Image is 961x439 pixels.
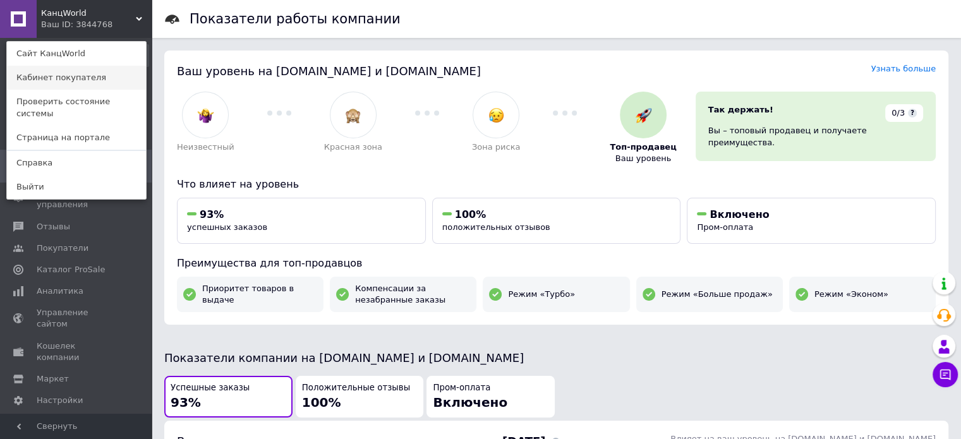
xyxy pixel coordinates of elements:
span: ? [908,109,917,117]
span: 93% [200,208,224,220]
span: Режим «Турбо» [508,289,575,300]
span: КанцWorld [41,8,136,19]
span: Пром-оплата [433,382,490,394]
a: Справка [7,151,146,175]
a: Страница на портале [7,126,146,150]
img: :see_no_evil: [345,107,361,123]
a: Узнать больше [871,64,936,73]
a: Кабинет покупателя [7,66,146,90]
span: Аналитика [37,286,83,297]
img: :disappointed_relieved: [488,107,504,123]
span: Преимущества для топ-продавцов [177,257,362,269]
span: Красная зона [324,141,382,153]
span: Включено [710,208,769,220]
button: 93%успешных заказов [177,198,426,244]
span: Так держать! [708,105,773,114]
button: 100%положительных отзывов [432,198,681,244]
span: 100% [455,208,486,220]
a: Проверить состояние системы [7,90,146,125]
span: Режим «Больше продаж» [662,289,773,300]
span: Маркет [37,373,69,385]
span: Ваш уровень [615,153,672,164]
span: Режим «Эконом» [814,289,888,300]
div: Вы – топовый продавец и получаете преимущества. [708,125,923,148]
button: Чат с покупателем [933,362,958,387]
span: Показатели компании на [DOMAIN_NAME] и [DOMAIN_NAME] [164,351,524,364]
span: Кошелек компании [37,340,117,363]
span: успешных заказов [187,222,267,232]
a: Сайт КанцWorld [7,42,146,66]
span: Что влияет на уровень [177,178,299,190]
button: Пром-оплатаВключено [426,376,555,418]
h1: Показатели работы компании [190,11,401,27]
span: Управление сайтом [37,307,117,330]
span: Настройки [37,395,83,406]
span: Включено [433,395,507,410]
span: Топ-продавец [610,141,676,153]
button: ВключеноПром-оплата [687,198,936,244]
img: :rocket: [636,107,651,123]
button: Положительные отзывы100% [296,376,424,418]
span: Зона риска [472,141,521,153]
span: Успешные заказы [171,382,250,394]
span: 93% [171,395,201,410]
img: :woman-shrugging: [198,107,214,123]
span: Приоритет товаров в выдаче [202,283,317,306]
span: Отзывы [37,221,70,232]
span: 100% [302,395,341,410]
span: Неизвестный [177,141,234,153]
span: Положительные отзывы [302,382,410,394]
span: Пром-оплата [697,222,753,232]
div: Ваш ID: 3844768 [41,19,94,30]
span: Каталог ProSale [37,264,105,275]
a: Выйти [7,175,146,199]
span: Ваш уровень на [DOMAIN_NAME] и [DOMAIN_NAME] [177,64,481,78]
div: 0/3 [885,104,923,122]
span: Компенсации за незабранные заказы [355,283,470,306]
span: Покупатели [37,243,88,254]
span: положительных отзывов [442,222,550,232]
button: Успешные заказы93% [164,376,293,418]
